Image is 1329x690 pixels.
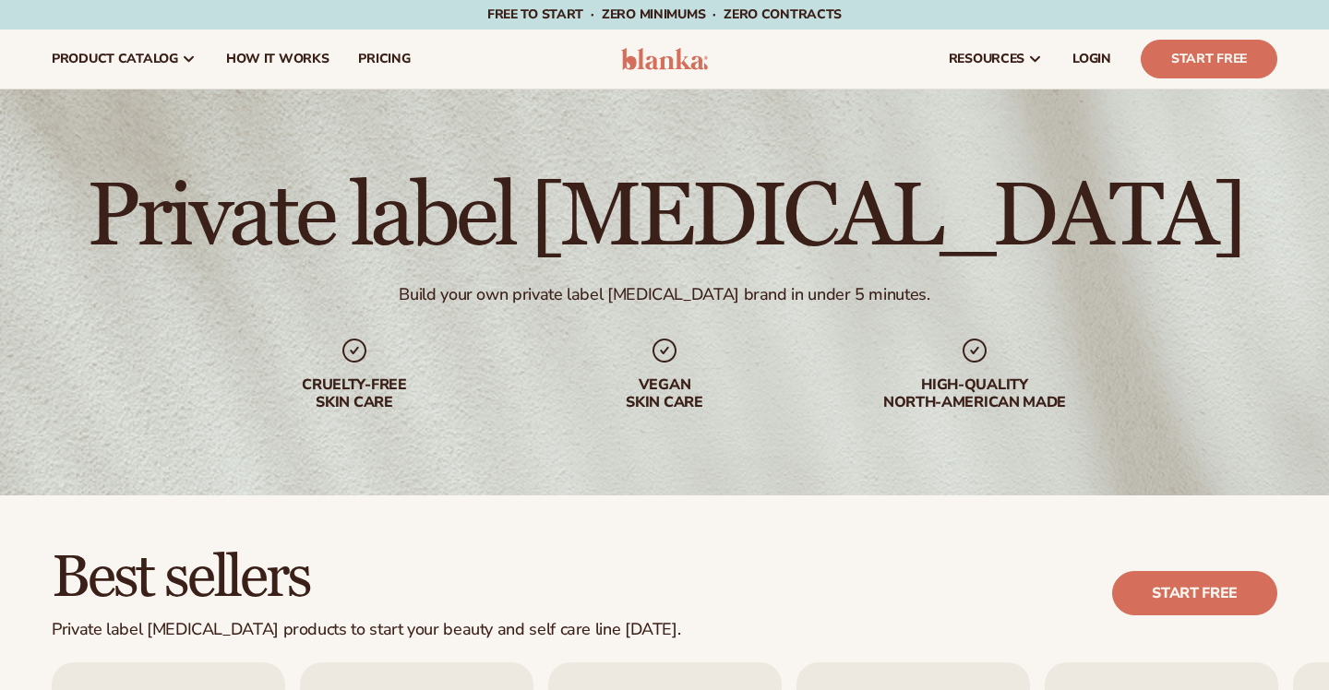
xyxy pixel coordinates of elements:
img: logo [621,48,709,70]
a: LOGIN [1058,30,1126,89]
span: product catalog [52,52,178,66]
div: High-quality North-american made [856,376,1093,411]
div: Build your own private label [MEDICAL_DATA] brand in under 5 minutes. [399,284,929,305]
h1: Private label [MEDICAL_DATA] [87,173,1243,262]
a: Start Free [1141,40,1277,78]
div: Private label [MEDICAL_DATA] products to start your beauty and self care line [DATE]. [52,620,680,640]
a: pricing [343,30,425,89]
span: LOGIN [1072,52,1111,66]
span: pricing [358,52,410,66]
a: Start free [1112,571,1277,615]
span: resources [949,52,1024,66]
div: Cruelty-free skin care [236,376,473,411]
a: How It Works [211,30,344,89]
h2: Best sellers [52,547,680,609]
span: How It Works [226,52,329,66]
div: Vegan skin care [546,376,783,411]
span: Free to start · ZERO minimums · ZERO contracts [487,6,842,23]
a: product catalog [37,30,211,89]
a: resources [934,30,1058,89]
